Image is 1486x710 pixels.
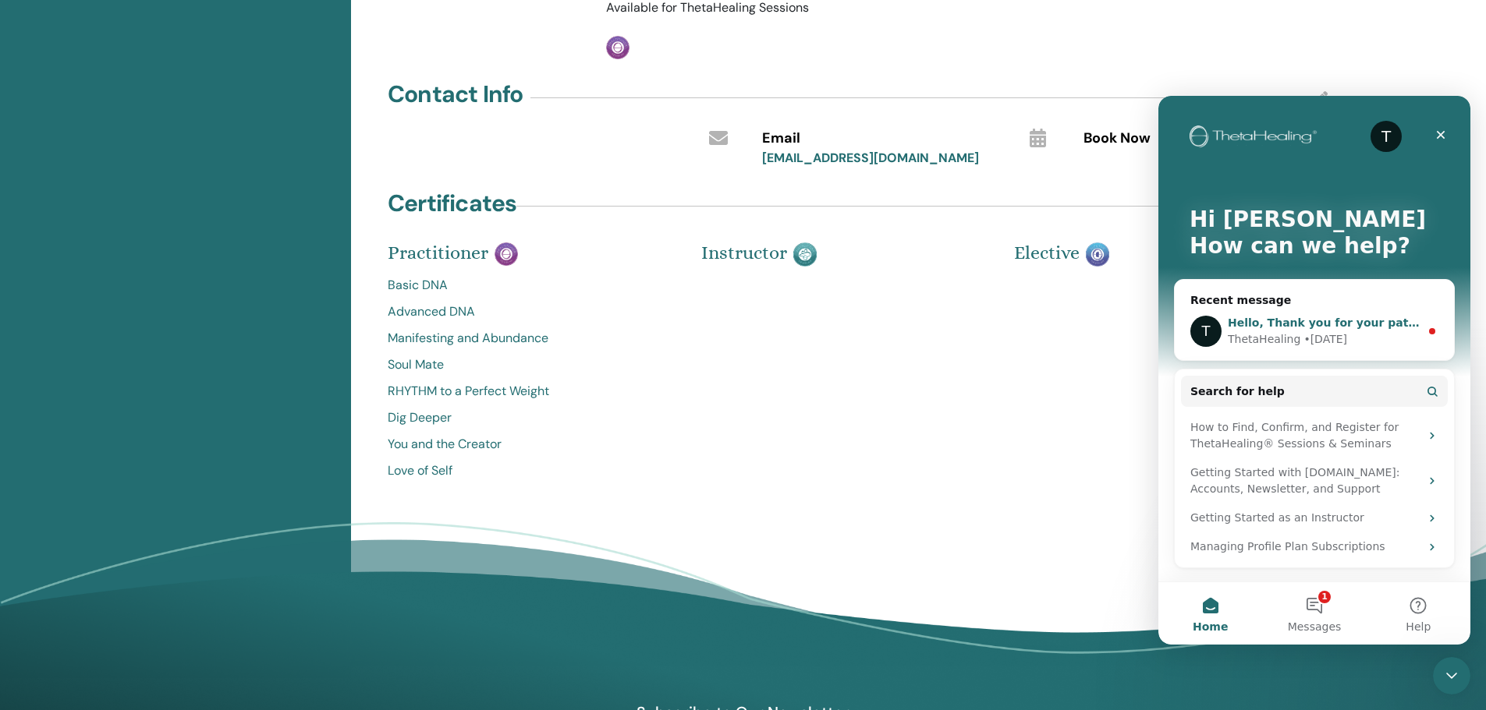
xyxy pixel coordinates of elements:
div: Getting Started with [DOMAIN_NAME]: Accounts, Newsletter, and Support [32,369,261,401]
iframe: Intercom live chat [1433,657,1470,694]
div: Getting Started as an Instructor [32,414,261,430]
div: Managing Profile Plan Subscriptions [32,443,261,459]
div: Getting Started as an Instructor [23,408,289,436]
span: Home [34,525,69,536]
span: Instructor [701,242,787,263]
div: Getting Started with [DOMAIN_NAME]: Accounts, Newsletter, and Support [23,362,289,408]
div: Managing Profile Plan Subscriptions [23,436,289,465]
span: Book Now [1083,129,1151,149]
div: • [DATE] [145,235,189,252]
a: Dig Deeper [388,408,678,427]
button: Help [208,486,312,549]
a: Manifesting and Abundance [388,329,678,348]
div: ThetaHealing [69,235,142,252]
button: Search for help [23,280,289,311]
a: [EMAIL_ADDRESS][DOMAIN_NAME] [762,150,979,166]
div: How to Find, Confirm, and Register for ThetaHealing® Sessions & Seminars [32,323,261,356]
a: Love of Self [388,461,678,480]
button: Messages [104,486,207,549]
a: You and the Creator [388,435,678,454]
a: Basic DNA [388,276,678,295]
h4: Contact Info [388,80,523,108]
a: Soul Mate [388,355,678,374]
div: Close [268,25,296,53]
h4: Certificates [388,189,516,217]
span: Practitioner [388,242,488,263]
a: Advanced DNA [388,302,678,321]
span: Email [762,129,800,149]
span: Search for help [32,288,126,304]
a: RHYTHM to a Perfect Weight [388,382,678,401]
span: Elective [1014,242,1080,263]
div: How to Find, Confirm, and Register for ThetaHealing® Sessions & Seminars [23,317,289,362]
span: Hello, Thank you for your patience. Your name has now been updated per your request. Can you kind... [69,221,956,233]
span: Messages [129,525,183,536]
iframe: Intercom live chat [1158,96,1470,645]
span: Help [247,525,272,536]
